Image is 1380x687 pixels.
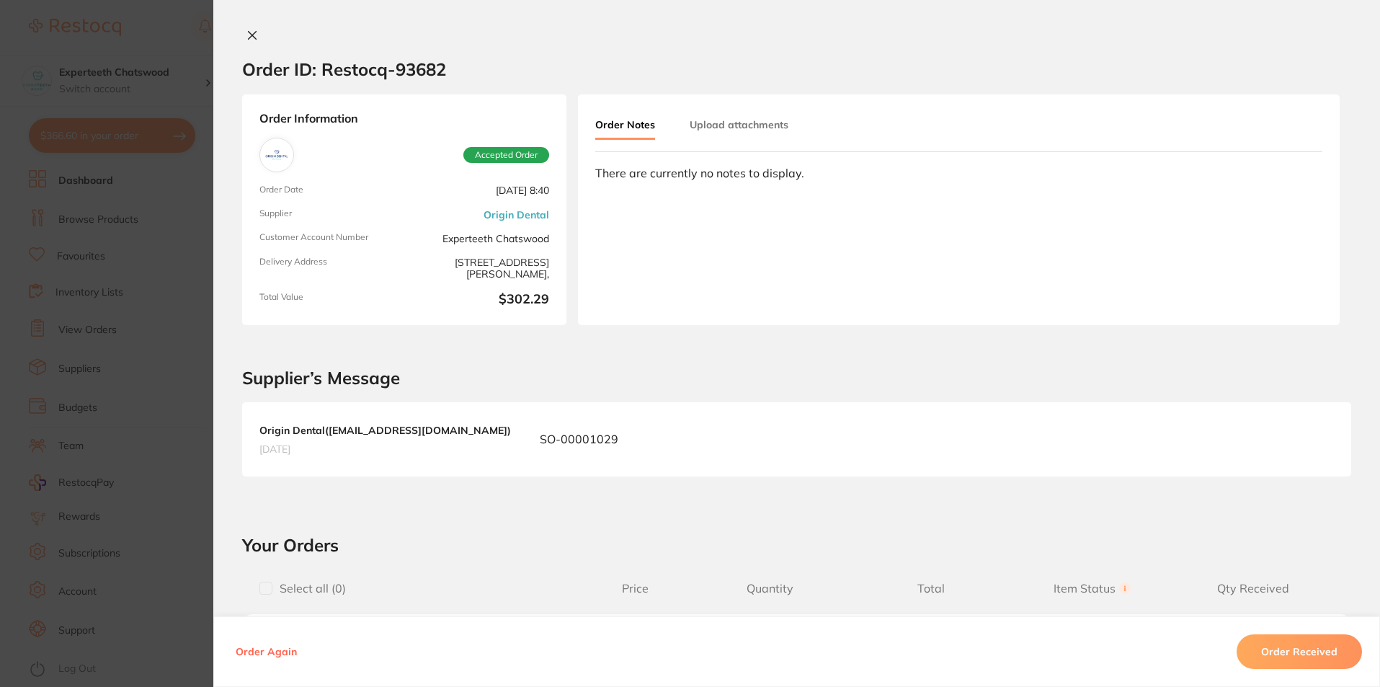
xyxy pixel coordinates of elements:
b: Origin Dental ( [EMAIL_ADDRESS][DOMAIN_NAME] ) [259,424,511,437]
span: Price [582,582,689,595]
span: Item Status [1012,582,1173,595]
span: Qty Received [1172,582,1334,595]
a: Origin Dental [484,209,549,221]
span: [DATE] 8:40 [410,185,549,197]
span: Total Value [259,292,399,308]
h2: Supplier’s Message [242,368,1351,389]
span: [DATE] [259,443,511,456]
span: Customer Account Number [259,232,399,244]
span: Delivery Address [259,257,399,280]
span: Supplier [259,208,399,221]
button: Upload attachments [690,112,788,138]
span: Quantity [689,582,850,595]
h2: Order ID: Restocq- 93682 [242,58,446,80]
h2: Your Orders [242,534,1351,556]
span: Total [850,582,1012,595]
button: Order Received [1237,634,1362,669]
span: Select all ( 0 ) [272,582,346,595]
strong: Order Information [259,112,549,126]
p: SO-00001029 [540,431,618,447]
button: Order Notes [595,112,655,140]
div: There are currently no notes to display. [595,167,1322,179]
span: Experteeth Chatswood [410,232,549,244]
img: Origin Dental [263,141,290,169]
button: Order Again [231,645,301,658]
span: [STREET_ADDRESS][PERSON_NAME], [410,257,549,280]
span: Accepted Order [463,147,549,163]
span: Order Date [259,185,399,197]
b: $302.29 [410,292,549,308]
